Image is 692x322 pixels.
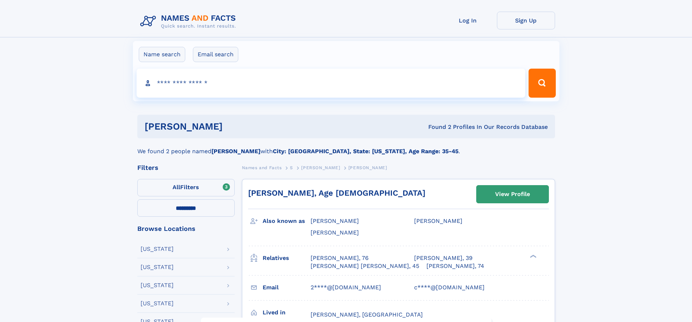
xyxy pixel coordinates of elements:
[528,254,537,258] div: ❯
[495,186,530,203] div: View Profile
[497,12,555,29] a: Sign Up
[137,225,235,232] div: Browse Locations
[211,148,260,155] b: [PERSON_NAME]
[141,282,174,288] div: [US_STATE]
[145,122,325,131] h1: [PERSON_NAME]
[426,262,484,270] a: [PERSON_NAME], 74
[290,163,293,172] a: S
[242,163,282,172] a: Names and Facts
[529,69,555,98] button: Search Button
[325,123,548,131] div: Found 2 Profiles In Our Records Database
[137,138,555,156] div: We found 2 people named with .
[439,12,497,29] a: Log In
[311,254,369,262] a: [PERSON_NAME], 76
[193,47,238,62] label: Email search
[348,165,387,170] span: [PERSON_NAME]
[311,262,419,270] a: [PERSON_NAME] [PERSON_NAME], 45
[273,148,458,155] b: City: [GEOGRAPHIC_DATA], State: [US_STATE], Age Range: 35-45
[263,281,311,294] h3: Email
[414,254,473,262] a: [PERSON_NAME], 39
[301,163,340,172] a: [PERSON_NAME]
[263,252,311,264] h3: Relatives
[414,217,462,224] span: [PERSON_NAME]
[141,246,174,252] div: [US_STATE]
[248,188,425,197] a: [PERSON_NAME], Age [DEMOGRAPHIC_DATA]
[173,184,180,191] span: All
[311,217,359,224] span: [PERSON_NAME]
[137,179,235,196] label: Filters
[141,301,174,306] div: [US_STATE]
[311,311,423,318] span: [PERSON_NAME], [GEOGRAPHIC_DATA]
[477,186,549,203] a: View Profile
[263,215,311,227] h3: Also known as
[263,306,311,319] h3: Lived in
[137,164,235,171] div: Filters
[141,264,174,270] div: [US_STATE]
[290,165,293,170] span: S
[301,165,340,170] span: [PERSON_NAME]
[137,12,242,31] img: Logo Names and Facts
[137,69,526,98] input: search input
[139,47,185,62] label: Name search
[311,229,359,236] span: [PERSON_NAME]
